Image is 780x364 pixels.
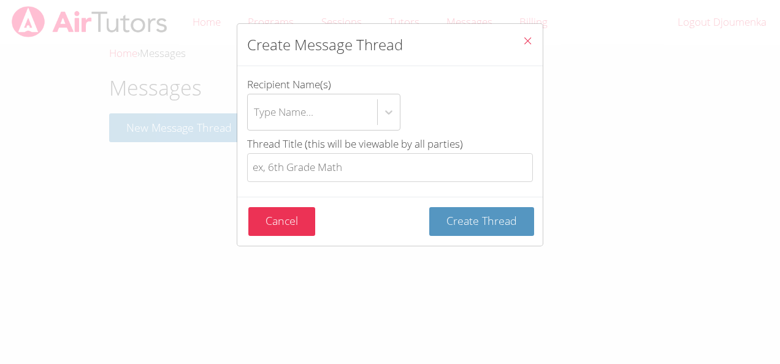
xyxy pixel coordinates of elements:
[247,34,403,56] h2: Create Message Thread
[429,207,534,236] button: Create Thread
[254,98,255,126] input: Recipient Name(s)Type Name...
[247,137,463,151] span: Thread Title (this will be viewable by all parties)
[446,213,517,228] span: Create Thread
[247,153,533,182] input: Thread Title (this will be viewable by all parties)
[513,24,543,61] button: Close
[254,103,313,121] div: Type Name...
[247,77,331,91] span: Recipient Name(s)
[248,207,315,236] button: Cancel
